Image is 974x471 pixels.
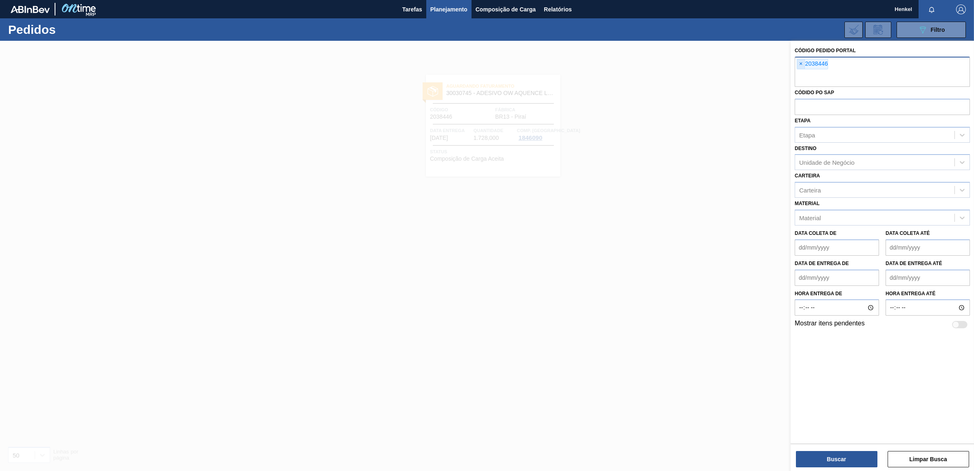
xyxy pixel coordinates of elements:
[795,288,879,300] label: Hora entrega de
[795,48,856,53] label: Código Pedido Portal
[795,239,879,256] input: dd/mm/yyyy
[795,320,865,329] label: Mostrar itens pendentes
[799,214,821,221] div: Material
[956,4,966,14] img: Logout
[886,230,930,236] label: Data coleta até
[886,270,970,286] input: dd/mm/yyyy
[886,261,942,266] label: Data de Entrega até
[476,4,536,14] span: Composição de Carga
[430,4,467,14] span: Planejamento
[886,239,970,256] input: dd/mm/yyyy
[795,261,849,266] label: Data de Entrega de
[795,118,811,124] label: Etapa
[544,4,572,14] span: Relatórios
[795,270,879,286] input: dd/mm/yyyy
[8,25,134,34] h1: Pedidos
[919,4,945,15] button: Notificações
[799,131,815,138] div: Etapa
[799,187,821,194] div: Carteira
[797,59,828,69] div: 2038446
[795,173,820,179] label: Carteira
[795,230,836,236] label: Data coleta de
[795,146,816,151] label: Destino
[795,90,834,95] label: Códido PO SAP
[795,201,820,206] label: Material
[797,59,805,69] span: ×
[844,22,863,38] div: Importar Negociações dos Pedidos
[402,4,422,14] span: Tarefas
[886,288,970,300] label: Hora entrega até
[799,159,855,166] div: Unidade de Negócio
[11,6,50,13] img: TNhmsLtSVTkK8tSr43FrP2fwEKptu5GPRR3wAAAABJRU5ErkJggg==
[931,27,945,33] span: Filtro
[865,22,891,38] div: Solicitação de Revisão de Pedidos
[897,22,966,38] button: Filtro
